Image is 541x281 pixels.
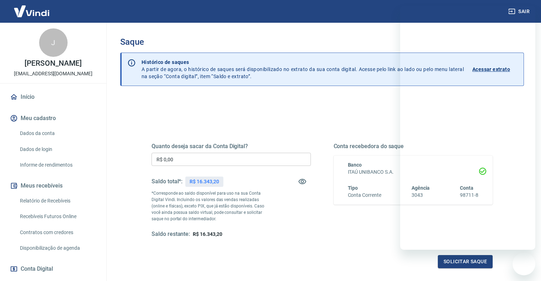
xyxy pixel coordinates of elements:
[152,231,190,238] h5: Saldo restante:
[9,89,98,105] a: Início
[193,231,222,237] span: R$ 16.343,20
[25,60,81,67] p: [PERSON_NAME]
[142,59,464,66] p: Histórico de saques
[348,162,362,168] span: Banco
[348,191,381,199] h6: Conta Corrente
[348,168,479,176] h6: ITAÚ UNIBANCO S.A.
[120,37,524,47] h3: Saque
[17,158,98,172] a: Informe de rendimentos
[152,143,311,150] h5: Quanto deseja sacar da Conta Digital?
[190,178,219,185] p: R$ 16.343,20
[152,190,271,222] p: *Corresponde ao saldo disponível para uso na sua Conta Digital Vindi. Incluindo os valores das ve...
[507,5,532,18] button: Sair
[9,0,55,22] img: Vindi
[17,209,98,224] a: Recebíveis Futuros Online
[17,225,98,240] a: Contratos com credores
[9,178,98,194] button: Meus recebíveis
[14,70,92,77] p: [EMAIL_ADDRESS][DOMAIN_NAME]
[17,194,98,208] a: Relatório de Recebíveis
[348,185,358,191] span: Tipo
[400,6,535,250] iframe: Janela de mensagens
[438,255,493,268] button: Solicitar saque
[39,28,68,57] div: J
[152,178,182,185] h5: Saldo total*:
[334,143,493,150] h5: Conta recebedora do saque
[142,59,464,80] p: A partir de agora, o histórico de saques será disponibilizado no extrato da sua conta digital. Ac...
[513,253,535,275] iframe: Botão para abrir a janela de mensagens, conversa em andamento
[17,142,98,157] a: Dados de login
[17,241,98,255] a: Disponibilização de agenda
[9,261,98,277] button: Conta Digital
[9,110,98,126] button: Meu cadastro
[17,126,98,141] a: Dados da conta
